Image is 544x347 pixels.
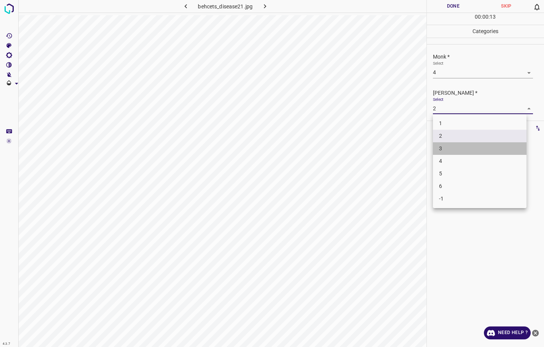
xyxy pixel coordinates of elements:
[433,167,527,180] li: 5
[433,142,527,155] li: 3
[433,130,527,142] li: 2
[433,193,527,205] li: -1
[433,155,527,167] li: 4
[433,180,527,193] li: 6
[433,117,527,130] li: 1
